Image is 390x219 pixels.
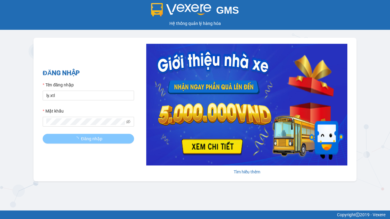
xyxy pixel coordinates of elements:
input: Mật khẩu [46,118,125,125]
h2: ĐĂNG NHẬP [43,68,134,78]
a: GMS [151,9,239,14]
input: Tên đăng nhập [43,91,134,100]
div: Copyright 2019 - Vexere [5,211,385,218]
span: eye-invisible [126,120,130,124]
div: Tìm hiểu thêm [146,169,347,175]
img: banner-0 [146,44,347,165]
button: Đăng nhập [43,134,134,144]
span: Đăng nhập [81,135,102,142]
div: Hệ thống quản lý hàng hóa [2,20,388,27]
img: logo 2 [151,3,211,16]
span: copyright [356,213,360,217]
span: GMS [216,5,239,16]
span: loading [74,137,81,141]
label: Mật khẩu [43,108,64,114]
label: Tên đăng nhập [43,82,74,88]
